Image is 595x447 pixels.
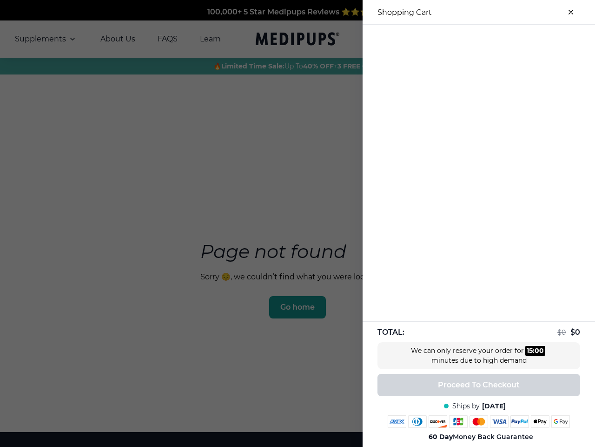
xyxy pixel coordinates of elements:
img: mastercard [469,415,488,428]
h3: Shopping Cart [377,8,432,17]
img: paypal [510,415,529,428]
span: Ships by [452,402,480,411]
img: jcb [449,415,468,428]
span: $ 0 [570,328,580,337]
span: TOTAL: [377,327,404,338]
img: amex [388,415,406,428]
img: diners-club [408,415,427,428]
img: google [551,415,570,428]
strong: 60 Day [429,433,453,441]
img: discover [429,415,447,428]
div: We can only reserve your order for minutes due to high demand [409,346,549,366]
img: visa [490,415,509,428]
img: apple [531,415,549,428]
span: $ 0 [557,328,566,337]
button: close-cart [562,3,580,21]
div: 15 [527,346,533,356]
div: 00 [535,346,544,356]
div: : [525,346,545,356]
span: Money Back Guarantee [429,433,533,441]
span: [DATE] [482,402,506,411]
